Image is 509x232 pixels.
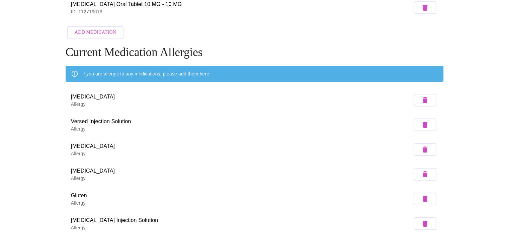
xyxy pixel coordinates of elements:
p: ID: 112713616 [71,8,412,15]
span: [MEDICAL_DATA] [71,142,412,150]
span: [MEDICAL_DATA] [71,167,412,175]
h4: Current Medication Allergies [66,46,444,59]
span: Versed Injection Solution [71,118,412,126]
span: [MEDICAL_DATA] [71,93,412,101]
p: Allergy [71,150,412,157]
span: Add Medication [75,28,116,37]
p: Allergy [71,101,412,107]
p: Allergy [71,126,412,132]
span: Gluten [71,192,412,200]
p: Allergy [71,200,412,206]
span: [MEDICAL_DATA] Injection Solution [71,216,412,224]
button: Add Medication [67,26,123,39]
div: If you are allergic to any medications, please add them here. [82,68,210,80]
p: Allergy [71,175,412,182]
p: Allergy [71,224,412,231]
span: [MEDICAL_DATA] Oral Tablet 10 MG - 10 MG [71,0,412,8]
